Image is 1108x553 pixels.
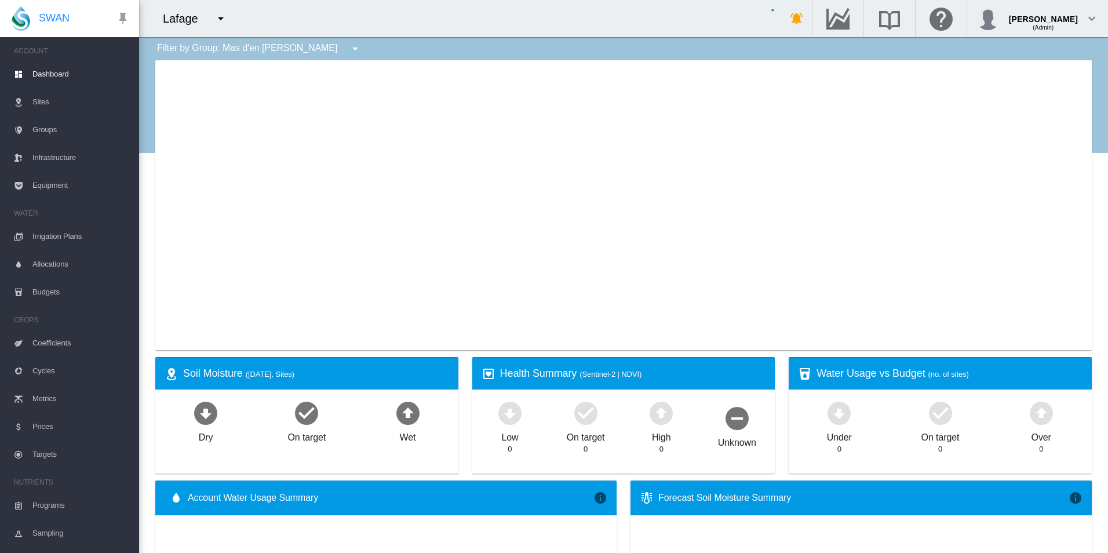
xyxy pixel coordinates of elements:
md-icon: icon-cup-water [798,367,812,381]
div: Wet [400,427,416,444]
md-icon: Go to the Data Hub [824,12,852,26]
span: Programs [32,492,130,519]
span: Equipment [32,172,130,199]
span: Targets [32,441,130,468]
img: profile.jpg [976,7,1000,30]
button: icon-menu-down [209,7,232,30]
md-icon: icon-heart-box-outline [482,367,495,381]
md-icon: icon-thermometer-lines [640,491,654,505]
md-icon: icon-menu-down [214,12,228,26]
div: Low [501,427,518,444]
div: 0 [837,444,841,454]
md-icon: icon-arrow-up-bold-circle [647,399,675,427]
md-icon: icon-arrow-down-bold-circle [825,399,853,427]
div: 0 [938,444,942,454]
div: On target [567,427,605,444]
md-icon: icon-map-marker-radius [165,367,178,381]
div: Soil Moisture [183,366,449,381]
span: Sampling [32,519,130,547]
img: SWAN-Landscape-Logo-Colour-drop.png [12,6,30,31]
div: 0 [659,444,664,454]
md-icon: icon-minus-circle [723,404,751,432]
div: Lafage [163,10,209,27]
div: 0 [1039,444,1043,454]
md-icon: icon-water [169,491,183,505]
div: Under [827,427,852,444]
div: Health Summary [500,366,766,381]
div: Forecast Soil Moisture Summary [658,492,1069,504]
button: icon-bell-ring [785,7,808,30]
span: (Admin) [1033,24,1054,31]
md-icon: icon-menu-down [348,42,362,56]
span: NUTRIENTS [14,473,130,492]
div: Water Usage vs Budget [817,366,1083,381]
div: On target [921,427,960,444]
md-icon: icon-pin [116,12,130,26]
span: ACCOUNT [14,42,130,60]
md-icon: icon-bell-ring [790,12,804,26]
div: High [652,427,671,444]
div: 0 [584,444,588,454]
md-icon: Click here for help [927,12,955,26]
div: Dry [199,427,213,444]
md-icon: Search the knowledge base [876,12,903,26]
md-icon: icon-checkbox-marked-circle [927,399,954,427]
span: (no. of sites) [928,370,969,379]
span: Account Water Usage Summary [188,492,593,504]
span: Coefficients [32,329,130,357]
md-icon: icon-arrow-up-bold-circle [394,399,422,427]
div: [PERSON_NAME] [1009,9,1078,20]
md-icon: icon-checkbox-marked-circle [572,399,600,427]
span: Cycles [32,357,130,385]
div: Unknown [718,432,756,449]
div: 0 [508,444,512,454]
span: (Sentinel-2 | NDVI) [579,370,642,379]
span: Budgets [32,278,130,306]
div: Filter by Group: Mas d'en [PERSON_NAME] [148,37,370,60]
md-icon: icon-arrow-up-bold-circle [1027,399,1055,427]
md-icon: icon-checkbox-marked-circle [293,399,320,427]
span: Sites [32,88,130,116]
span: SWAN [39,11,70,26]
md-icon: icon-arrow-down-bold-circle [496,399,524,427]
span: Prices [32,413,130,441]
span: Irrigation Plans [32,223,130,250]
span: CROPS [14,311,130,329]
md-icon: icon-chevron-down [1085,12,1099,26]
div: On target [287,427,326,444]
span: Infrastructure [32,144,130,172]
md-icon: icon-arrow-down-bold-circle [192,399,220,427]
span: Allocations [32,250,130,278]
span: WATER [14,204,130,223]
md-icon: icon-information [1069,491,1083,505]
span: Groups [32,116,130,144]
span: ([DATE], Sites) [246,370,294,379]
md-icon: icon-information [593,491,607,505]
span: Metrics [32,385,130,413]
button: icon-menu-down [344,37,367,60]
span: Dashboard [32,60,130,88]
div: Over [1032,427,1051,444]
